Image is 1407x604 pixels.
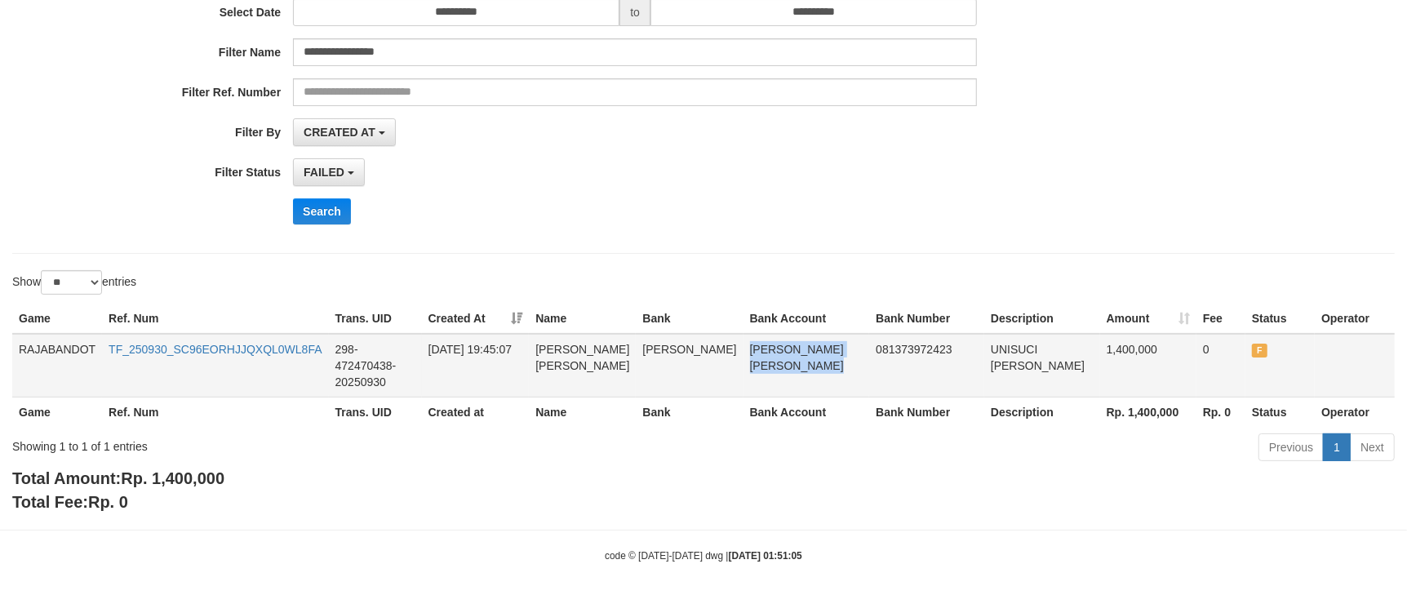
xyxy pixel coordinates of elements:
[109,343,322,356] a: TF_250930_SC96EORHJJQXQL0WL8FA
[41,270,102,295] select: Showentries
[12,334,102,397] td: RAJABANDOT
[869,397,984,427] th: Bank Number
[1196,334,1245,397] td: 0
[1100,397,1196,427] th: Rp. 1,400,000
[102,304,328,334] th: Ref. Num
[1196,397,1245,427] th: Rp. 0
[529,334,636,397] td: [PERSON_NAME] [PERSON_NAME]
[12,469,224,487] b: Total Amount:
[121,469,224,487] span: Rp. 1,400,000
[729,550,802,562] strong: [DATE] 01:51:05
[304,166,344,179] span: FAILED
[293,198,351,224] button: Search
[869,304,984,334] th: Bank Number
[1315,397,1395,427] th: Operator
[636,334,743,397] td: [PERSON_NAME]
[12,304,102,334] th: Game
[529,304,636,334] th: Name
[422,334,530,397] td: [DATE] 19:45:07
[984,304,1100,334] th: Description
[636,397,743,427] th: Bank
[1315,304,1395,334] th: Operator
[984,397,1100,427] th: Description
[422,397,530,427] th: Created at
[869,334,984,397] td: 081373972423
[12,270,136,295] label: Show entries
[743,397,870,427] th: Bank Account
[1245,304,1315,334] th: Status
[12,493,128,511] b: Total Fee:
[636,304,743,334] th: Bank
[88,493,128,511] span: Rp. 0
[1100,304,1196,334] th: Amount: activate to sort column ascending
[1252,344,1267,358] span: FAILED
[1100,334,1196,397] td: 1,400,000
[293,158,365,186] button: FAILED
[1258,433,1324,461] a: Previous
[1350,433,1395,461] a: Next
[304,126,375,139] span: CREATED AT
[605,550,802,562] small: code © [DATE]-[DATE] dwg |
[422,304,530,334] th: Created At: activate to sort column ascending
[293,118,396,146] button: CREATED AT
[743,334,870,397] td: [PERSON_NAME] [PERSON_NAME]
[529,397,636,427] th: Name
[329,397,422,427] th: Trans. UID
[1245,397,1315,427] th: Status
[743,304,870,334] th: Bank Account
[1196,304,1245,334] th: Fee
[12,397,102,427] th: Game
[12,432,574,455] div: Showing 1 to 1 of 1 entries
[329,304,422,334] th: Trans. UID
[1323,433,1351,461] a: 1
[984,334,1100,397] td: UNISUCI [PERSON_NAME]
[329,334,422,397] td: 298-472470438-20250930
[102,397,328,427] th: Ref. Num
